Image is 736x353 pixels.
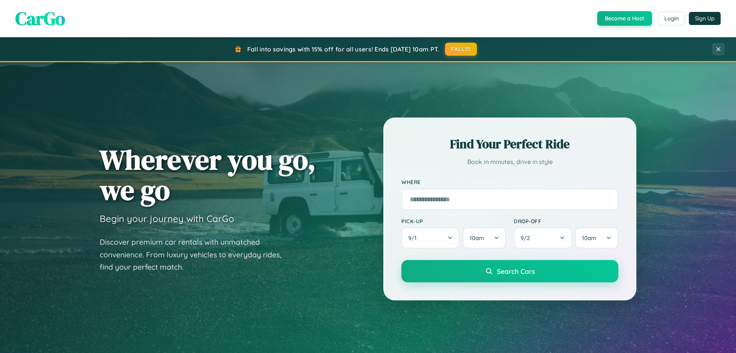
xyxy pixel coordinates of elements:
[100,236,291,273] p: Discover premium car rentals with unmatched convenience. From luxury vehicles to everyday rides, ...
[408,234,421,242] span: 9 / 1
[658,12,685,25] button: Login
[514,218,618,224] label: Drop-off
[689,12,721,25] button: Sign Up
[497,267,535,275] span: Search Cars
[401,218,506,224] label: Pick-up
[401,227,460,249] button: 9/1
[401,260,618,282] button: Search Cars
[401,136,618,152] h2: Find Your Perfect Ride
[463,227,506,249] button: 10am
[521,234,534,242] span: 9 / 2
[445,43,477,56] button: FALL15
[597,11,652,26] button: Become a Host
[575,227,618,249] button: 10am
[100,213,234,224] h3: Begin your journey with CarGo
[247,45,439,53] span: Fall into savings with 15% off for all users! Ends [DATE] 10am PT.
[470,234,484,242] span: 10am
[401,179,618,186] label: Where
[100,144,316,205] h1: Wherever you go, we go
[514,227,572,249] button: 9/2
[582,234,596,242] span: 10am
[15,6,65,31] span: CarGo
[401,156,618,167] p: Book in minutes, drive in style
